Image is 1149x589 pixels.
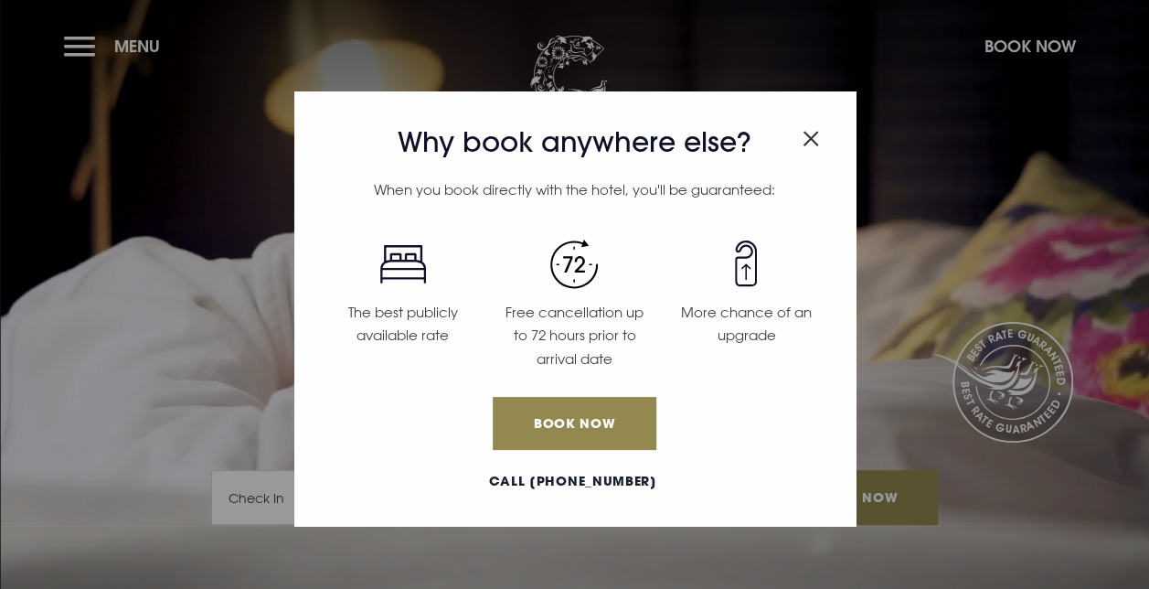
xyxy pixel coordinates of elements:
[803,121,819,150] button: Close modal
[493,397,655,450] a: Book Now
[317,178,833,202] p: When you book directly with the hotel, you'll be guaranteed:
[317,126,833,159] h3: Why book anywhere else?
[671,301,821,348] p: More chance of an upgrade
[328,301,478,348] p: The best publicly available rate
[317,472,830,491] a: Call [PHONE_NUMBER]
[500,301,650,371] p: Free cancellation up to 72 hours prior to arrival date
